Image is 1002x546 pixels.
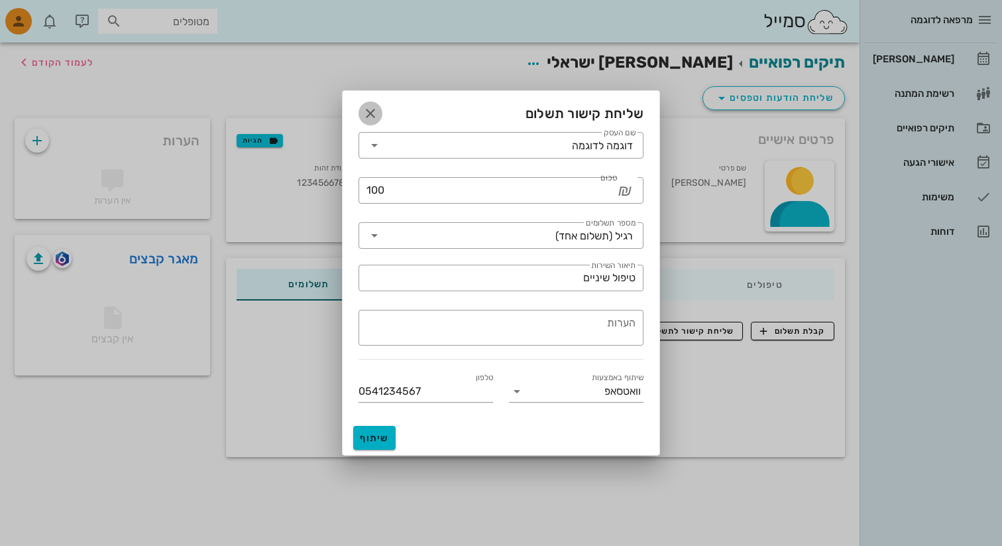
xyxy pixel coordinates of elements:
label: מספר תשלומים [586,218,636,228]
div: דוגמה לדוגמה [572,140,633,152]
label: סכום [600,173,617,183]
div: שם העסקדוגמה לדוגמה [359,132,643,159]
div: רגיל (תשלום אחד) [555,230,633,242]
label: תיאור השירות [591,261,636,271]
div: וואטסאפ [604,385,641,397]
button: שיתוף [353,426,396,450]
label: שם העסק [604,128,636,138]
div: שליחת קישור תשלום [343,91,659,132]
label: טלפון [476,373,493,383]
div: שיתוף באמצעותוואטסאפ [509,381,643,402]
span: שיתוף [359,433,390,444]
div: מספר תשלומיםרגיל (תשלום אחד) [359,222,643,249]
i: ₪ [618,182,632,198]
label: שיתוף באמצעות [592,373,643,383]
